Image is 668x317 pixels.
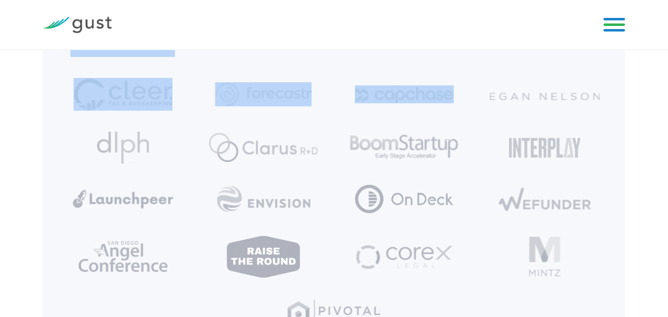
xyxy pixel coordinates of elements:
img: Group 1226 [355,185,453,213]
img: Corex [355,240,454,273]
img: Boomstartup [346,132,462,164]
img: Capchase [355,87,454,103]
img: Wefunder [495,185,594,214]
img: Clarus [209,133,318,162]
img: Angel Conference [79,241,168,272]
img: Dlph [97,132,149,164]
img: Raise The Round [225,235,302,279]
img: Launchpeer [72,189,174,209]
img: Gust Logo [43,17,112,33]
img: Cleer Tax Bookeeping Logo [74,78,173,111]
img: Interplay [509,138,581,158]
img: Mintz [529,237,561,276]
img: Egan Nelson [490,93,600,100]
img: Forecast [215,82,312,106]
img: Envision [217,186,310,212]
